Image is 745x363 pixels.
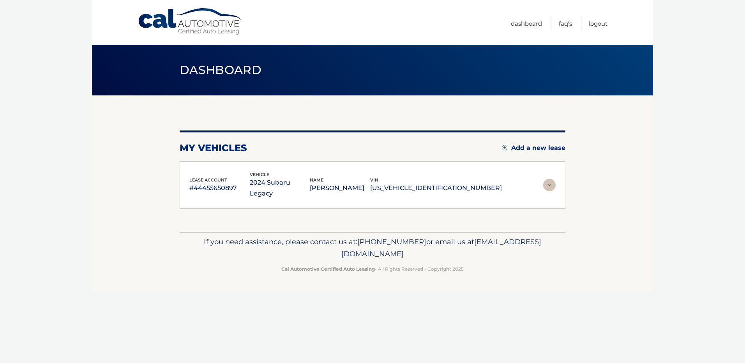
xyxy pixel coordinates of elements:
p: #44455650897 [189,183,250,194]
img: add.svg [502,145,507,150]
p: - All Rights Reserved - Copyright 2025 [185,265,560,273]
img: accordion-rest.svg [543,179,556,191]
a: FAQ's [559,17,572,30]
span: Dashboard [180,63,261,77]
a: Logout [589,17,607,30]
span: [PHONE_NUMBER] [357,237,426,246]
p: [US_VEHICLE_IDENTIFICATION_NUMBER] [370,183,502,194]
span: name [310,177,323,183]
p: If you need assistance, please contact us at: or email us at [185,236,560,261]
a: Cal Automotive [138,8,243,35]
p: [PERSON_NAME] [310,183,370,194]
a: Dashboard [511,17,542,30]
span: vehicle [250,172,269,177]
h2: my vehicles [180,142,247,154]
p: 2024 Subaru Legacy [250,177,310,199]
span: lease account [189,177,227,183]
span: vin [370,177,378,183]
a: Add a new lease [502,144,565,152]
strong: Cal Automotive Certified Auto Leasing [281,266,375,272]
